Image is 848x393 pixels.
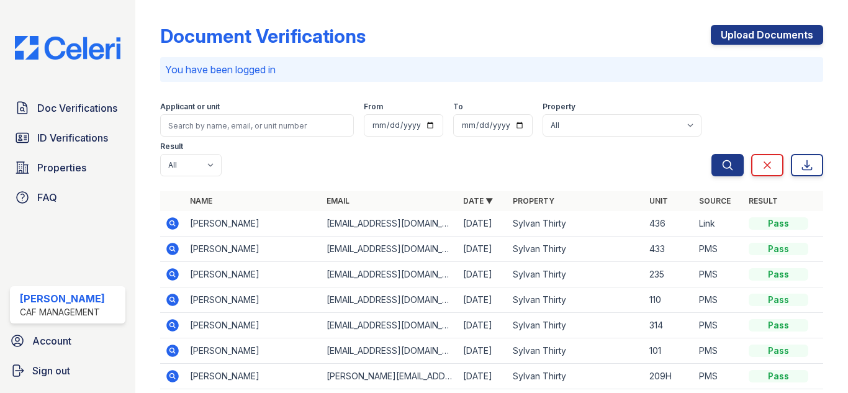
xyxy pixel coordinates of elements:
a: Date ▼ [463,196,493,206]
div: Pass [749,370,808,382]
p: You have been logged in [165,62,818,77]
td: [PERSON_NAME] [185,262,322,287]
div: CAF Management [20,306,105,318]
td: Sylvan Thirty [508,313,644,338]
td: Sylvan Thirty [508,211,644,237]
td: PMS [694,313,744,338]
td: Sylvan Thirty [508,287,644,313]
span: Sign out [32,363,70,378]
td: 209H [644,364,694,389]
a: Unit [649,196,668,206]
td: [EMAIL_ADDRESS][DOMAIN_NAME] [322,237,458,262]
label: To [453,102,463,112]
td: 314 [644,313,694,338]
td: PMS [694,364,744,389]
td: Sylvan Thirty [508,237,644,262]
a: Upload Documents [711,25,823,45]
a: Result [749,196,778,206]
td: [EMAIL_ADDRESS][DOMAIN_NAME] [322,338,458,364]
img: CE_Logo_Blue-a8612792a0a2168367f1c8372b55b34899dd931a85d93a1a3d3e32e68fde9ad4.png [5,36,130,60]
td: [EMAIL_ADDRESS][DOMAIN_NAME] [322,262,458,287]
div: Pass [749,294,808,306]
td: PMS [694,287,744,313]
td: [PERSON_NAME] [185,211,322,237]
a: Properties [10,155,125,180]
a: Email [327,196,350,206]
a: Account [5,328,130,353]
a: Property [513,196,554,206]
a: Doc Verifications [10,96,125,120]
td: [EMAIL_ADDRESS][DOMAIN_NAME] [322,287,458,313]
span: FAQ [37,190,57,205]
td: [PERSON_NAME] [185,313,322,338]
td: Sylvan Thirty [508,262,644,287]
td: [DATE] [458,237,508,262]
div: Pass [749,243,808,255]
td: [DATE] [458,313,508,338]
td: [DATE] [458,287,508,313]
a: ID Verifications [10,125,125,150]
div: Pass [749,217,808,230]
label: From [364,102,383,112]
td: 235 [644,262,694,287]
div: [PERSON_NAME] [20,291,105,306]
td: [DATE] [458,364,508,389]
input: Search by name, email, or unit number [160,114,354,137]
label: Property [543,102,575,112]
a: Source [699,196,731,206]
td: [PERSON_NAME] [185,338,322,364]
td: Sylvan Thirty [508,338,644,364]
td: [PERSON_NAME][EMAIL_ADDRESS][DOMAIN_NAME] [322,364,458,389]
td: PMS [694,237,744,262]
td: Sylvan Thirty [508,364,644,389]
label: Applicant or unit [160,102,220,112]
div: Document Verifications [160,25,366,47]
td: 433 [644,237,694,262]
td: PMS [694,262,744,287]
span: ID Verifications [37,130,108,145]
td: [EMAIL_ADDRESS][DOMAIN_NAME] [322,313,458,338]
span: Account [32,333,71,348]
td: [DATE] [458,338,508,364]
td: [DATE] [458,211,508,237]
label: Result [160,142,183,151]
td: 101 [644,338,694,364]
div: Pass [749,319,808,332]
div: Pass [749,268,808,281]
a: Name [190,196,212,206]
td: [EMAIL_ADDRESS][DOMAIN_NAME] [322,211,458,237]
span: Doc Verifications [37,101,117,115]
td: [PERSON_NAME] [185,364,322,389]
td: Link [694,211,744,237]
a: Sign out [5,358,130,383]
a: FAQ [10,185,125,210]
td: [PERSON_NAME] [185,237,322,262]
span: Properties [37,160,86,175]
td: 436 [644,211,694,237]
td: 110 [644,287,694,313]
td: PMS [694,338,744,364]
td: [DATE] [458,262,508,287]
div: Pass [749,345,808,357]
td: [PERSON_NAME] [185,287,322,313]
